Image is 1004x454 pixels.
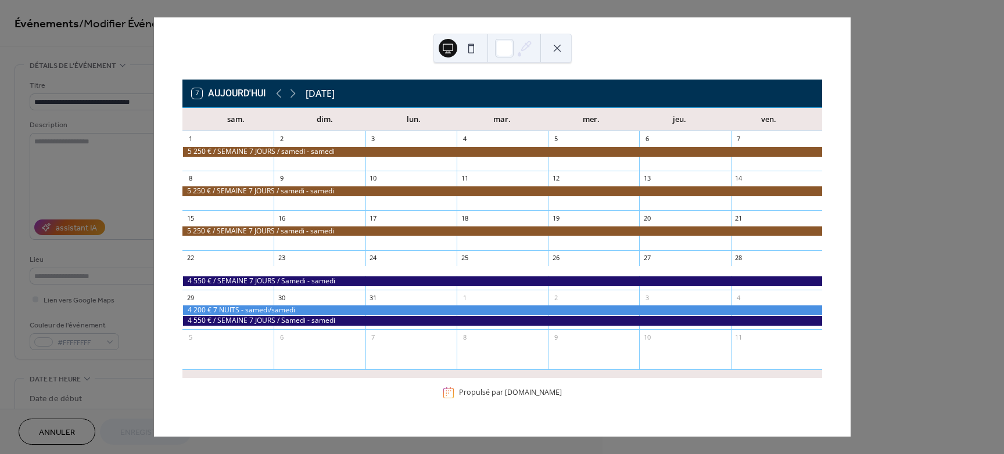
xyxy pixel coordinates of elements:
[182,226,822,236] div: 5 250 € / SEMAINE 7 JOURS / samedi - samedi
[734,293,743,302] div: 4
[551,254,560,262] div: 26
[636,108,725,131] div: jeu.
[734,135,743,143] div: 7
[277,135,286,143] div: 2
[277,254,286,262] div: 23
[186,333,195,341] div: 5
[182,276,822,286] div: 4 550 € / SEMAINE 7 JOURS / Samedi - samedi
[505,388,562,398] a: [DOMAIN_NAME]
[459,388,562,398] div: Propulsé par
[369,108,458,131] div: lun.
[460,333,469,341] div: 8
[369,135,378,143] div: 3
[192,108,281,131] div: sam.
[551,135,560,143] div: 5
[369,174,378,183] div: 10
[186,293,195,302] div: 29
[182,186,822,196] div: 5 250 € / SEMAINE 7 JOURS / samedi - samedi
[734,214,743,222] div: 21
[182,266,822,276] div: 4 550 € - 7 NUITS - samedi/samedi
[306,87,335,100] div: [DATE]
[277,293,286,302] div: 30
[182,316,822,326] div: 4 550 € / SEMAINE 7 JOURS / Samedi - samedi
[369,214,378,222] div: 17
[551,333,560,341] div: 9
[551,293,560,302] div: 2
[369,254,378,262] div: 24
[643,293,651,302] div: 3
[460,174,469,183] div: 11
[734,333,743,341] div: 11
[734,174,743,183] div: 14
[186,174,195,183] div: 8
[182,305,822,315] div: 4 200 € 7 NUITS - samedi/samedi
[369,293,378,302] div: 31
[643,174,651,183] div: 13
[460,254,469,262] div: 25
[734,254,743,262] div: 28
[643,135,651,143] div: 6
[186,254,195,262] div: 22
[277,333,286,341] div: 6
[460,135,469,143] div: 4
[551,214,560,222] div: 19
[369,333,378,341] div: 7
[281,108,370,131] div: dim.
[643,214,651,222] div: 20
[551,174,560,183] div: 12
[188,85,270,102] button: 7Aujourd'hui
[458,108,547,131] div: mar.
[460,214,469,222] div: 18
[643,254,651,262] div: 27
[460,293,469,302] div: 1
[547,108,636,131] div: mer.
[182,147,822,157] div: 5 250 € / SEMAINE 7 JOURS / samedi - samedi
[643,333,651,341] div: 10
[724,108,813,131] div: ven.
[277,174,286,183] div: 9
[186,214,195,222] div: 15
[277,214,286,222] div: 16
[186,135,195,143] div: 1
